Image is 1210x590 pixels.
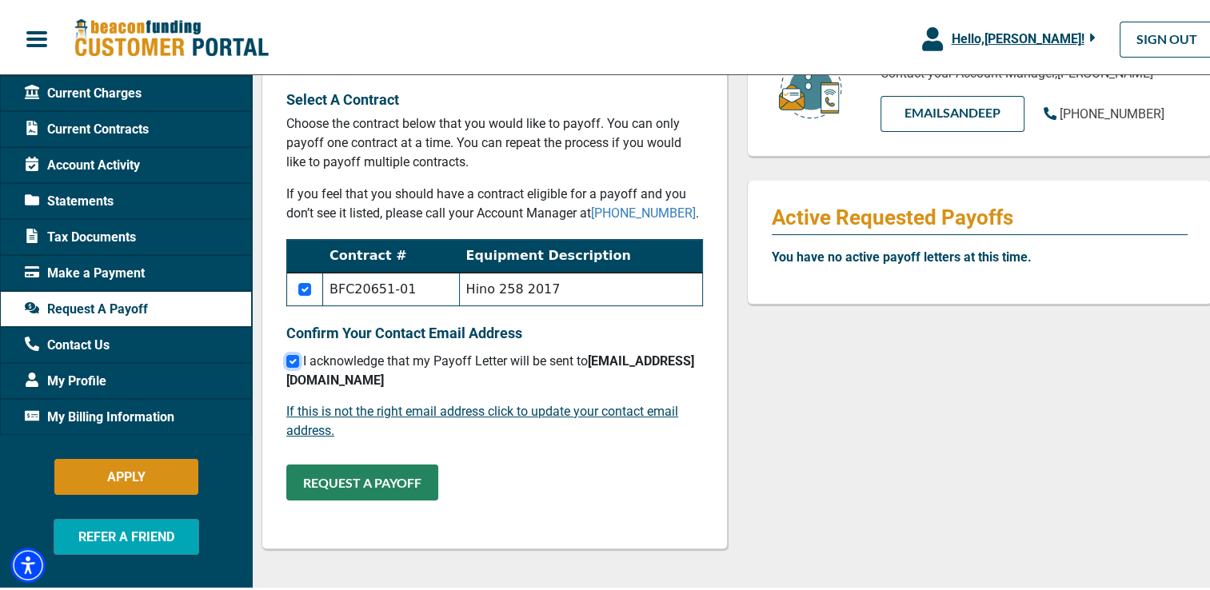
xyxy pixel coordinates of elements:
[25,405,174,424] span: My Billing Information
[10,544,46,580] div: Accessibility Menu
[25,81,142,100] span: Current Charges
[286,401,678,435] a: If this is not the right email address click to update your contact email address.
[74,15,269,56] img: Beacon Funding Customer Portal Logo
[1044,102,1164,121] a: [PHONE_NUMBER]
[25,225,136,244] span: Tax Documents
[25,189,114,208] span: Statements
[25,369,106,388] span: My Profile
[286,111,703,169] p: Choose the contract below that you would like to payoff. You can only payoff one contract at a ti...
[459,269,702,303] td: Hino 258 2017
[54,516,199,552] button: REFER A FRIEND
[772,246,1032,261] b: You have no active payoff letters at this time.
[881,93,1024,129] a: EMAILSandeep
[25,117,149,136] span: Current Contracts
[286,181,703,220] p: If you feel that you should have a contract eligible for a payoff and you don’t see it listed, pl...
[286,319,703,341] p: Confirm Your Contact Email Address
[286,461,438,497] button: REQUEST A PAYOFF
[1060,103,1164,118] span: [PHONE_NUMBER]
[286,86,703,107] p: Select A Contract
[459,237,702,270] th: Equipment Description
[322,237,459,270] th: Contract #
[25,153,140,172] span: Account Activity
[286,350,694,385] span: I acknowledge that my Payoff Letter will be sent to
[774,51,846,118] img: customer-service.png
[54,456,198,492] button: APPLY
[772,201,1188,227] p: Active Requested Payoffs
[25,261,145,280] span: Make a Payment
[322,269,459,303] td: BFC20651-01
[591,202,696,217] a: [PHONE_NUMBER]
[25,333,110,352] span: Contact Us
[951,28,1084,43] span: Hello, [PERSON_NAME] !
[25,297,148,316] span: Request A Payoff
